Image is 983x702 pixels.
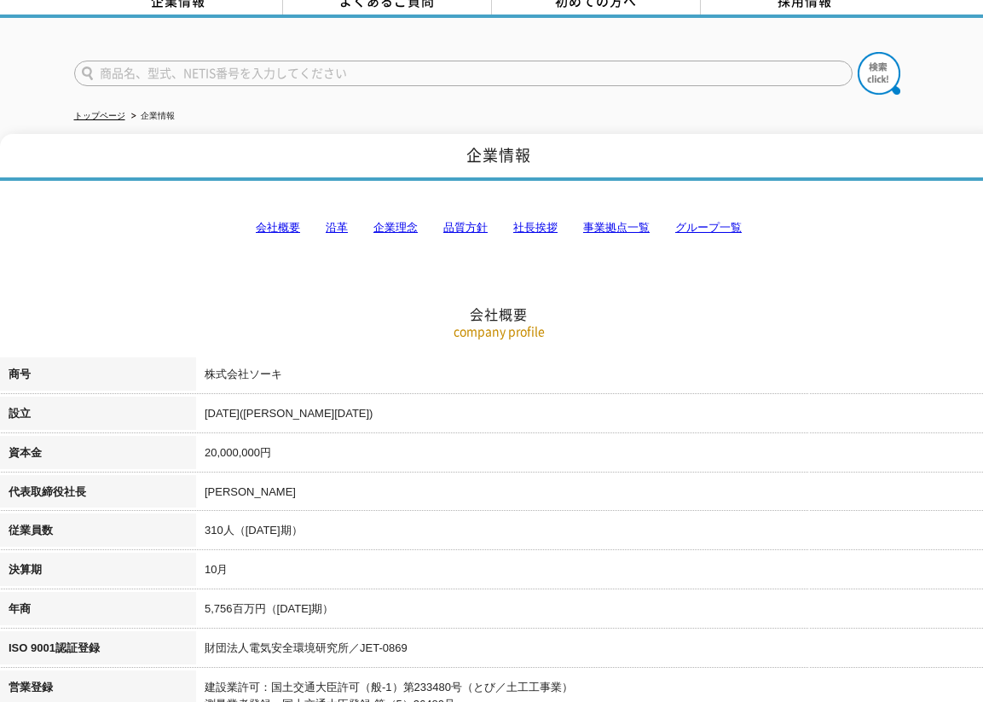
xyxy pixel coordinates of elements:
a: 事業拠点一覧 [583,221,650,234]
a: 沿革 [326,221,348,234]
a: 品質方針 [443,221,488,234]
a: 社長挨拶 [513,221,558,234]
a: 会社概要 [256,221,300,234]
a: トップページ [74,111,125,120]
a: 企業理念 [373,221,418,234]
img: btn_search.png [858,52,900,95]
li: 企業情報 [128,107,175,125]
input: 商品名、型式、NETIS番号を入力してください [74,61,853,86]
a: グループ一覧 [675,221,742,234]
